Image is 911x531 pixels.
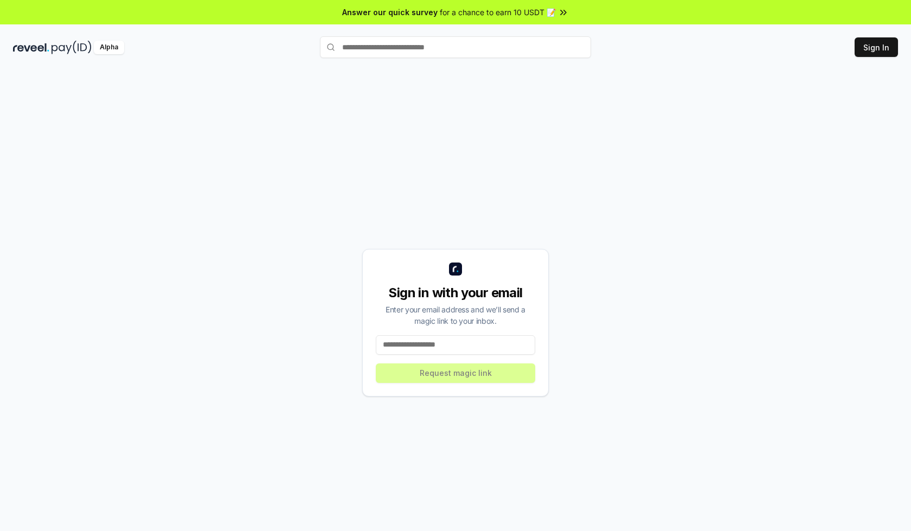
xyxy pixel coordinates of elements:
[440,7,556,18] span: for a chance to earn 10 USDT 📝
[855,37,898,57] button: Sign In
[94,41,124,54] div: Alpha
[376,304,535,327] div: Enter your email address and we’ll send a magic link to your inbox.
[52,41,92,54] img: pay_id
[13,41,49,54] img: reveel_dark
[342,7,438,18] span: Answer our quick survey
[376,284,535,302] div: Sign in with your email
[449,263,462,276] img: logo_small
